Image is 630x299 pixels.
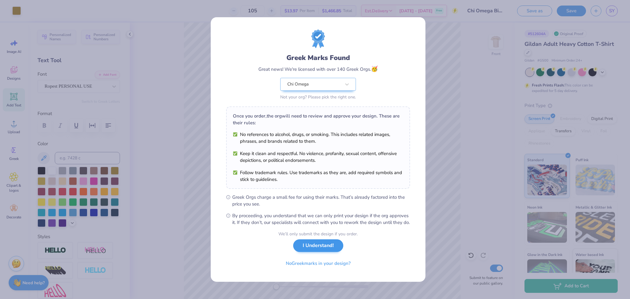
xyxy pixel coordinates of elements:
li: Keep it clean and respectful. No violence, profanity, sexual content, offensive depictions, or po... [233,150,403,164]
span: 🥳 [371,65,378,73]
div: Greek Marks Found [286,53,350,63]
div: We’ll only submit the design if you order. [278,231,358,237]
li: Follow trademark rules. Use trademarks as they are, add required symbols and stick to guidelines. [233,169,403,183]
button: I Understand! [293,239,343,252]
div: Great news! We're licensed with over 140 Greek Orgs. [258,65,378,73]
div: Once you order, the org will need to review and approve your design. These are their rules: [233,113,403,126]
span: By proceeding, you understand that we can only print your design if the org approves it. If they ... [232,212,410,226]
img: License badge [311,30,325,48]
li: No references to alcohol, drugs, or smoking. This includes related images, phrases, and brands re... [233,131,403,145]
div: Not your org? Please pick the right one. [280,94,356,100]
span: Greek Orgs charge a small fee for using their marks. That’s already factored into the price you see. [232,194,410,207]
button: NoGreekmarks in your design? [281,257,356,270]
